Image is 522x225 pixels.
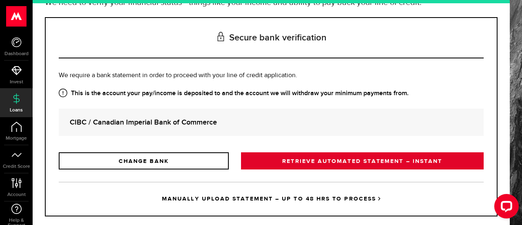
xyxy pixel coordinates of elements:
iframe: LiveChat chat widget [488,191,522,225]
strong: CIBC / Canadian Imperial Bank of Commerce [70,117,473,128]
a: CHANGE BANK [59,152,229,169]
strong: This is the account your pay/income is deposited to and the account we will withdraw your minimum... [59,89,484,98]
h3: Secure bank verification [59,18,484,58]
span: We require a bank statement in order to proceed with your line of credit application. [59,72,297,79]
a: RETRIEVE AUTOMATED STATEMENT – INSTANT [241,152,484,169]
